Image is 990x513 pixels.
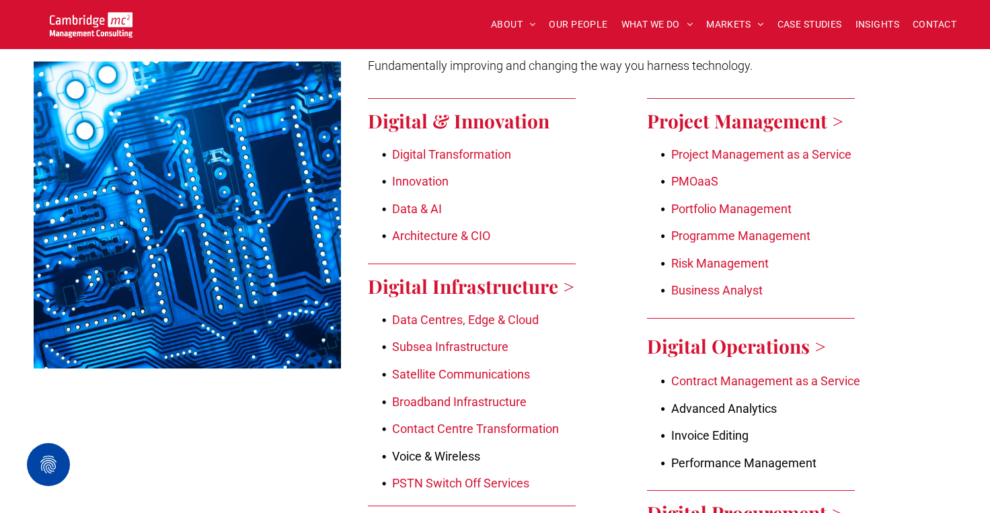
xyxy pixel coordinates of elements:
[484,14,543,35] a: ABOUT
[392,174,449,188] a: Innovation
[671,256,769,270] a: Risk Management
[392,395,527,409] a: Broadband Infrastructure
[392,202,442,216] a: Data & AI
[392,147,511,161] a: Digital Transformation
[671,147,851,161] a: Project Management as a Service
[368,58,753,73] span: Fundamentally improving and changing the way you harness technology.
[671,229,810,243] a: Programme Management
[647,333,826,358] a: Digital Operations >
[392,229,490,243] a: Architecture & CIO
[671,283,763,297] a: Business Analyst
[771,14,849,35] a: CASE STUDIES
[542,14,614,35] a: OUR PEOPLE
[34,43,341,387] a: What We Do | Cambridge Management Consulting
[392,367,530,381] a: Satellite Communications
[392,340,508,354] a: Subsea Infrastructure
[50,14,132,28] a: Your Business Transformed | Cambridge Management Consulting
[392,476,529,490] a: PSTN Switch Off Services
[615,14,700,35] a: WHAT WE DO
[671,374,860,388] a: Contract Management as a Service
[368,108,549,133] a: Digital & Innovation
[50,12,132,38] img: Go to Homepage
[699,14,770,35] a: MARKETS
[368,274,574,299] a: Digital Infrastructure >
[392,449,480,463] span: Voice & Wireless
[849,14,906,35] a: INSIGHTS
[671,401,777,416] span: Advanced Analytics
[906,14,963,35] a: CONTACT
[392,422,559,436] a: Contact Centre Transformation
[671,202,792,216] a: Portfolio Management
[647,108,843,133] a: Project Management >
[671,456,816,470] span: Performance Management
[671,174,718,188] a: PMOaaS
[671,428,749,442] span: Invoice Editing
[392,313,539,327] a: Data Centres, Edge & Cloud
